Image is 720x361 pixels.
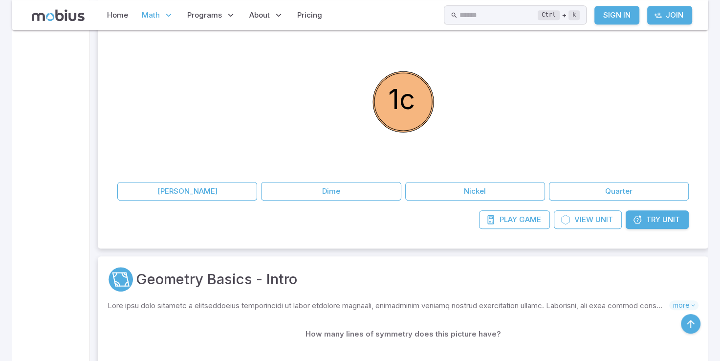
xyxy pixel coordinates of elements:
a: Sign In [594,6,639,24]
button: Nickel [405,182,545,201]
a: Shapes and Angles [108,266,134,293]
span: View [574,214,593,225]
span: Play [500,214,517,225]
button: Dime [261,182,401,201]
div: + [538,9,580,21]
kbd: k [568,10,580,20]
a: Home [104,4,131,26]
button: [PERSON_NAME] [117,182,257,201]
a: TryUnit [626,210,689,229]
p: How many lines of symmetry does this picture have? [305,329,501,339]
span: Unit [595,214,613,225]
kbd: Ctrl [538,10,560,20]
span: Math [142,10,160,21]
a: PlayGame [479,210,550,229]
p: Lore ipsu dolo sitametc a elitseddoeius temporincidi ut labor etdolore magnaali, enimadminim veni... [108,300,669,311]
span: About [249,10,270,21]
a: Geometry Basics - Intro [136,269,297,290]
a: Join [647,6,692,24]
span: Unit [662,214,680,225]
text: 1c [388,83,415,116]
a: ViewUnit [554,210,622,229]
span: Programs [187,10,222,21]
span: Try [646,214,660,225]
a: Pricing [294,4,325,26]
button: Quarter [549,182,689,201]
span: Game [519,214,541,225]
